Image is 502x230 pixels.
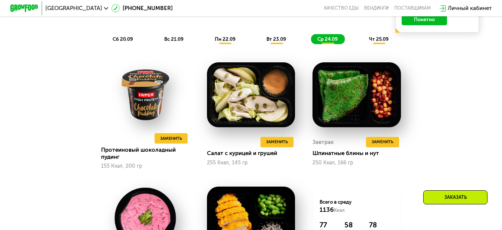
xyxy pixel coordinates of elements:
a: Вендинги [364,6,389,11]
span: вс 21.09 [164,36,184,42]
div: 250 Ккал, 166 гр [312,160,401,166]
a: [PHONE_NUMBER] [111,4,173,13]
div: 77 [320,221,335,230]
span: Заменить [372,138,393,145]
div: поставщикам [394,6,431,11]
span: пн 22.09 [215,36,236,42]
span: вт 23.09 [266,36,286,42]
div: Шпинатные блины и нут [312,150,407,157]
span: Ккал [334,207,344,213]
div: Всего в среду [320,199,394,214]
a: Качество еды [324,6,359,11]
span: 1136 [320,206,334,213]
div: 255 Ккал, 145 гр [207,160,295,166]
span: Заменить [266,138,288,145]
div: Протеиновый шоколадный пудинг [101,147,195,161]
span: чт 25.09 [369,36,389,42]
button: Заменить [260,137,294,147]
span: сб 20.09 [113,36,133,42]
div: Завтрак [312,137,334,147]
div: Заказать [423,190,488,204]
span: [GEOGRAPHIC_DATA] [45,6,102,11]
div: Салат с курицей и грушей [207,150,301,157]
button: Заменить [366,137,399,147]
div: 58 [344,221,360,230]
button: Понятно [402,14,447,25]
span: ср 24.09 [317,36,338,42]
div: 155 Ккал, 200 гр [101,163,190,169]
div: 78 [369,221,394,230]
span: Заменить [160,135,182,142]
div: Личный кабинет [448,4,492,13]
button: Заменить [155,133,188,144]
